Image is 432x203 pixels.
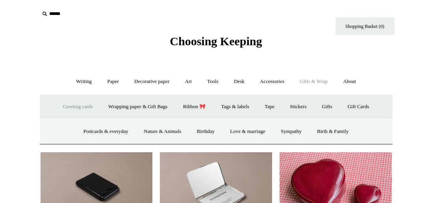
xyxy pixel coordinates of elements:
[100,71,126,92] a: Paper
[127,71,176,92] a: Decorative paper
[283,96,313,117] a: Stickers
[176,96,213,117] a: Ribbon 🎀
[315,96,339,117] a: Gifts
[274,121,309,142] a: Sympathy
[56,96,100,117] a: Greeting cards
[170,35,262,48] span: Choosing Keeping
[178,71,199,92] a: Art
[170,41,262,46] a: Choosing Keeping
[253,71,291,92] a: Accessories
[76,121,135,142] a: Postcards & everyday
[190,121,222,142] a: Birthday
[341,96,376,117] a: Gift Cards
[69,71,99,92] a: Writing
[200,71,226,92] a: Tools
[101,96,174,117] a: Wrapping paper & Gift Bags
[227,71,252,92] a: Desk
[258,96,282,117] a: Tape
[223,121,273,142] a: Love & marriage
[293,71,335,92] a: Gifts & Wrap
[214,96,256,117] a: Tags & labels
[336,71,363,92] a: About
[310,121,356,142] a: Birth & Family
[336,17,395,35] a: Shopping Basket (0)
[137,121,188,142] a: Nature & Animals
